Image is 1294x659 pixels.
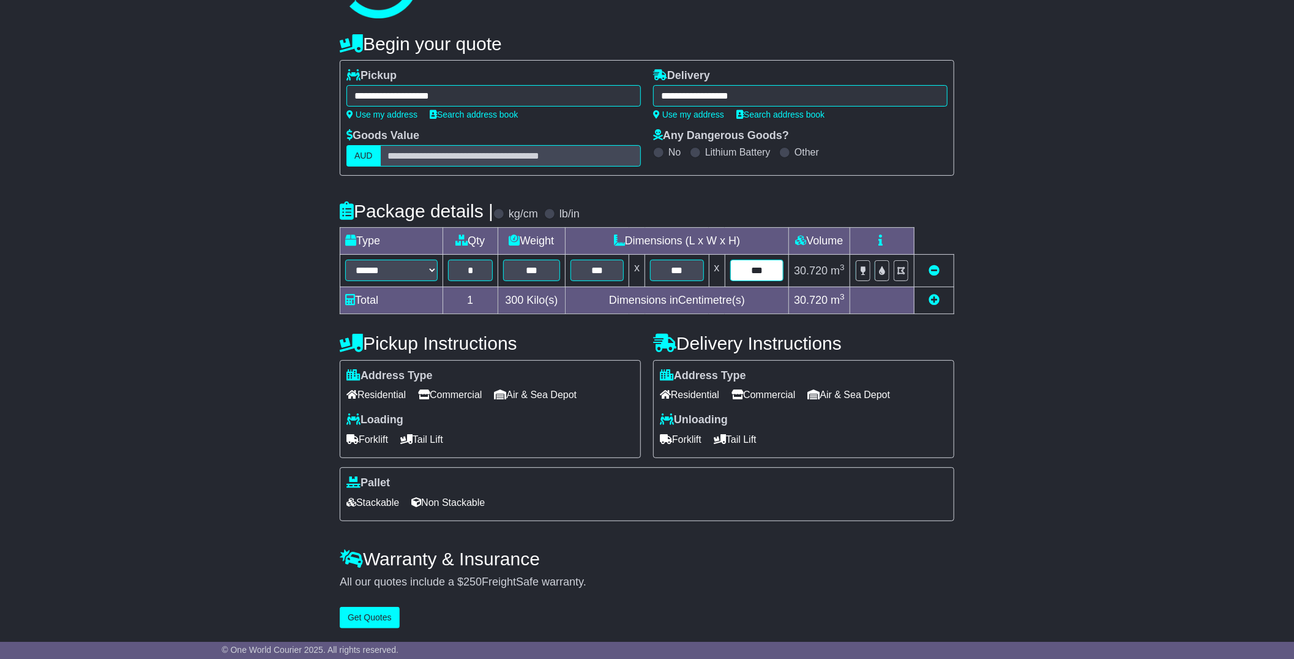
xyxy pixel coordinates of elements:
label: AUD [346,145,381,167]
label: No [668,146,681,158]
div: All our quotes include a $ FreightSafe warranty. [340,576,954,589]
span: Air & Sea Depot [808,385,891,404]
td: Dimensions in Centimetre(s) [565,287,788,314]
span: 250 [463,576,482,588]
label: lb/in [559,208,580,221]
span: Tail Lift [400,430,443,449]
span: m [831,265,845,277]
span: Residential [660,385,719,404]
a: Use my address [653,110,724,119]
h4: Pickup Instructions [340,333,641,353]
label: kg/cm [509,208,538,221]
label: Address Type [346,369,433,383]
h4: Warranty & Insurance [340,549,954,569]
td: Qty [443,228,498,255]
a: Use my address [346,110,417,119]
span: Non Stackable [411,493,485,512]
label: Delivery [653,69,710,83]
a: Search address book [736,110,825,119]
td: Weight [498,228,565,255]
span: m [831,294,845,306]
label: Address Type [660,369,746,383]
span: Forklift [346,430,388,449]
td: Total [340,287,443,314]
span: Forklift [660,430,701,449]
label: Other [795,146,819,158]
h4: Delivery Instructions [653,333,954,353]
label: Unloading [660,413,728,427]
span: Commercial [418,385,482,404]
label: Any Dangerous Goods? [653,129,789,143]
td: Volume [788,228,850,255]
button: Get Quotes [340,607,400,628]
label: Pallet [346,476,390,490]
td: x [709,255,725,287]
span: © One World Courier 2025. All rights reserved. [222,645,398,655]
td: Kilo(s) [498,287,565,314]
td: 1 [443,287,498,314]
sup: 3 [840,263,845,272]
span: Tail Lift [714,430,757,449]
a: Add new item [929,294,940,306]
h4: Package details | [340,201,493,221]
td: Type [340,228,443,255]
span: Residential [346,385,406,404]
span: Commercial [731,385,795,404]
span: 300 [505,294,523,306]
sup: 3 [840,292,845,301]
td: x [629,255,645,287]
span: 30.720 [794,294,828,306]
label: Lithium Battery [705,146,771,158]
label: Loading [346,413,403,427]
label: Pickup [346,69,397,83]
a: Remove this item [929,265,940,277]
h4: Begin your quote [340,34,954,54]
span: 30.720 [794,265,828,277]
a: Search address book [430,110,518,119]
span: Air & Sea Depot [495,385,577,404]
label: Goods Value [346,129,419,143]
span: Stackable [346,493,399,512]
td: Dimensions (L x W x H) [565,228,788,255]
